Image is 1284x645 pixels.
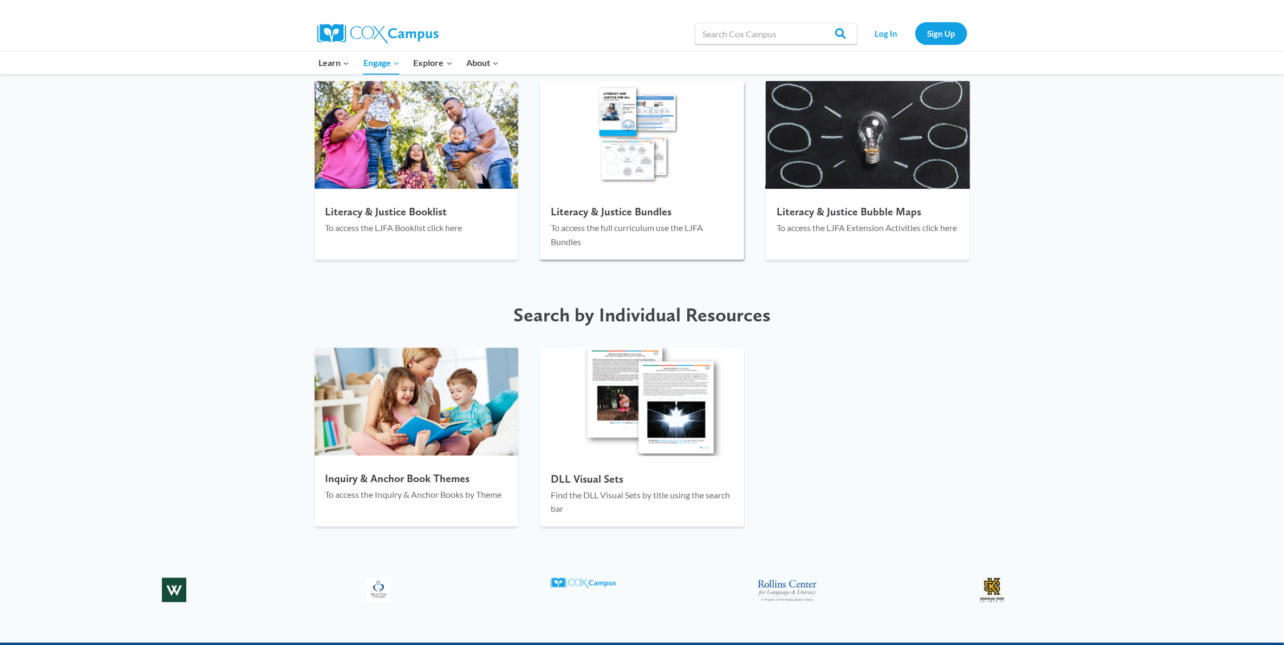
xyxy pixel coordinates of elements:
[356,51,407,74] button: Child menu of Engage
[459,51,506,74] button: Child menu of About
[309,78,523,192] img: spanish-talk-read-play-family.jpg
[325,205,508,218] h4: Literacy & Justice Booklist
[540,81,744,189] img: LJFA_Bundle-1-1.png
[551,221,733,248] p: To access the full curriculum use the LJFA Bundles
[513,303,771,326] span: Search by Individual Resources
[543,570,624,596] img: CoxCampus-Logo-Blue-1-1-300x48.png
[325,488,508,502] p: To access the Inquiry & Anchor Books by Theme
[540,81,744,260] a: Literacy & Justice Bundles To access the full curriculum use the LJFA Bundles
[315,348,519,526] a: Inquiry & Anchor Book Themes To access the Inquiry & Anchor Books by Theme
[312,51,506,74] nav: Primary Navigation
[777,221,959,235] p: To access the LJFA Extension Activities click here
[325,472,508,485] h4: Inquiry & Anchor Book Themes
[551,472,733,485] h4: DLL Visual Sets
[338,570,419,610] img: Quality-Care-for-Children-1-300x300.png
[407,51,460,74] button: Child menu of Explore
[863,22,910,44] a: Log In
[540,348,744,526] a: DLL Visual Sets Find the DLL Visual Sets by title using the search bar
[766,81,970,260] a: Literacy & Justice Bubble Maps To access the LJFA Extension Activities click here
[915,22,967,44] a: Sign Up
[777,205,959,218] h4: Literacy & Justice Bubble Maps
[535,345,749,459] img: DLL-Visual-Sets-image-1-1.png
[863,22,967,44] nav: Secondary Navigation
[951,570,1033,610] img: Kennesaw-Logo-1-298x300.png
[551,205,733,218] h4: Literacy & Justice Bundles
[325,221,508,235] p: To access the LJFA Booklist click here
[551,488,733,516] p: Find the DLL Visual Sets by title using the search bar
[747,570,828,610] img: rollins_logo-1-300x116.png
[312,51,357,74] button: Child menu of Learn
[134,570,215,610] img: westminster_sq_green-1.png
[309,345,523,459] img: mom-reading-with-children.jpg
[317,24,439,43] img: Cox Campus
[695,23,857,44] input: Search Cox Campus
[760,78,974,192] img: MicrosoftTeams-image-16-1-1024x623.png
[315,81,519,260] a: Literacy & Justice Booklist To access the LJFA Booklist click here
